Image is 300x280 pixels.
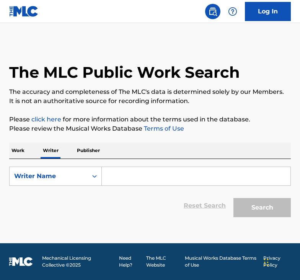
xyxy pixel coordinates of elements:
[42,255,114,269] span: Mechanical Licensing Collective © 2025
[228,7,237,16] img: help
[142,125,184,132] a: Terms of Use
[31,116,61,123] a: click here
[9,97,291,106] p: It is not an authoritative source for recording information.
[9,115,291,124] p: Please for more information about the terms used in the database.
[41,142,61,159] p: Writer
[9,167,291,221] form: Search Form
[208,7,217,16] img: search
[9,142,27,159] p: Work
[9,257,33,266] img: logo
[14,172,83,181] div: Writer Name
[9,87,291,97] p: The accuracy and completeness of The MLC's data is determined solely by our Members.
[9,124,291,133] p: Please review the Musical Works Database
[9,6,39,17] img: MLC Logo
[262,243,300,280] iframe: Chat Widget
[119,255,142,269] a: Need Help?
[225,4,240,19] div: Help
[245,2,291,21] a: Log In
[75,142,102,159] p: Publisher
[205,4,220,19] a: Public Search
[185,255,259,269] a: Musical Works Database Terms of Use
[9,63,240,82] h1: The MLC Public Work Search
[146,255,180,269] a: The MLC Website
[264,251,269,274] div: Drag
